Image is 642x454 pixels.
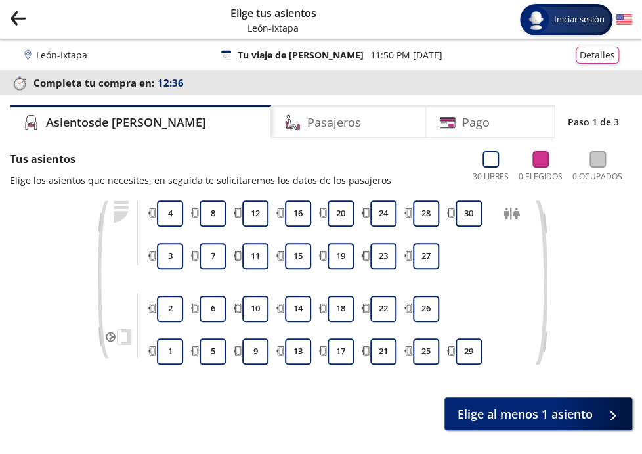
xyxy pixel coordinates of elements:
button: 4 [157,200,183,227]
button: 3 [157,243,183,269]
button: 1 [157,338,183,365]
button: 5 [200,338,226,365]
button: 10 [242,296,268,322]
button: 28 [413,200,439,227]
button: 19 [328,243,354,269]
p: Tus asientos [10,151,391,167]
p: 0 Ocupados [572,171,622,183]
p: León - Ixtapa [36,48,87,62]
button: 21 [370,338,396,365]
button: 6 [200,296,226,322]
button: 18 [328,296,354,322]
button: 30 [456,200,482,227]
p: 11:50 PM [DATE] [370,48,442,62]
button: 22 [370,296,396,322]
button: Elige al menos 1 asiento [444,397,632,430]
button: 23 [370,243,396,269]
p: 0 Elegidos [519,171,563,183]
p: León - Ixtapa [230,21,316,35]
h4: Pago [462,114,490,131]
button: 17 [328,338,354,365]
button: 16 [285,200,311,227]
button: 25 [413,338,439,365]
h4: Pasajeros [307,114,361,131]
button: 12 [242,200,268,227]
button: 2 [157,296,183,322]
button: 29 [456,338,482,365]
button: 26 [413,296,439,322]
button: back [10,10,26,30]
button: English [616,12,632,28]
button: 27 [413,243,439,269]
iframe: Messagebird Livechat Widget [579,391,642,454]
button: 14 [285,296,311,322]
p: Completa tu compra en : [10,74,632,92]
button: 24 [370,200,396,227]
button: 11 [242,243,268,269]
button: Detalles [576,47,619,64]
h4: Asientos de [PERSON_NAME] [46,114,206,131]
p: 30 Libres [473,171,509,183]
p: Paso 1 de 3 [568,115,619,129]
button: 13 [285,338,311,365]
span: Iniciar sesión [549,13,610,26]
span: Elige al menos 1 asiento [458,405,593,423]
button: 20 [328,200,354,227]
span: 12:36 [158,76,184,91]
button: 9 [242,338,268,365]
p: Elige tus asientos [230,5,316,21]
p: Tu viaje de [PERSON_NAME] [238,48,364,62]
button: 7 [200,243,226,269]
button: 15 [285,243,311,269]
p: Elige los asientos que necesites, en seguida te solicitaremos los datos de los pasajeros [10,173,391,187]
button: 8 [200,200,226,227]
